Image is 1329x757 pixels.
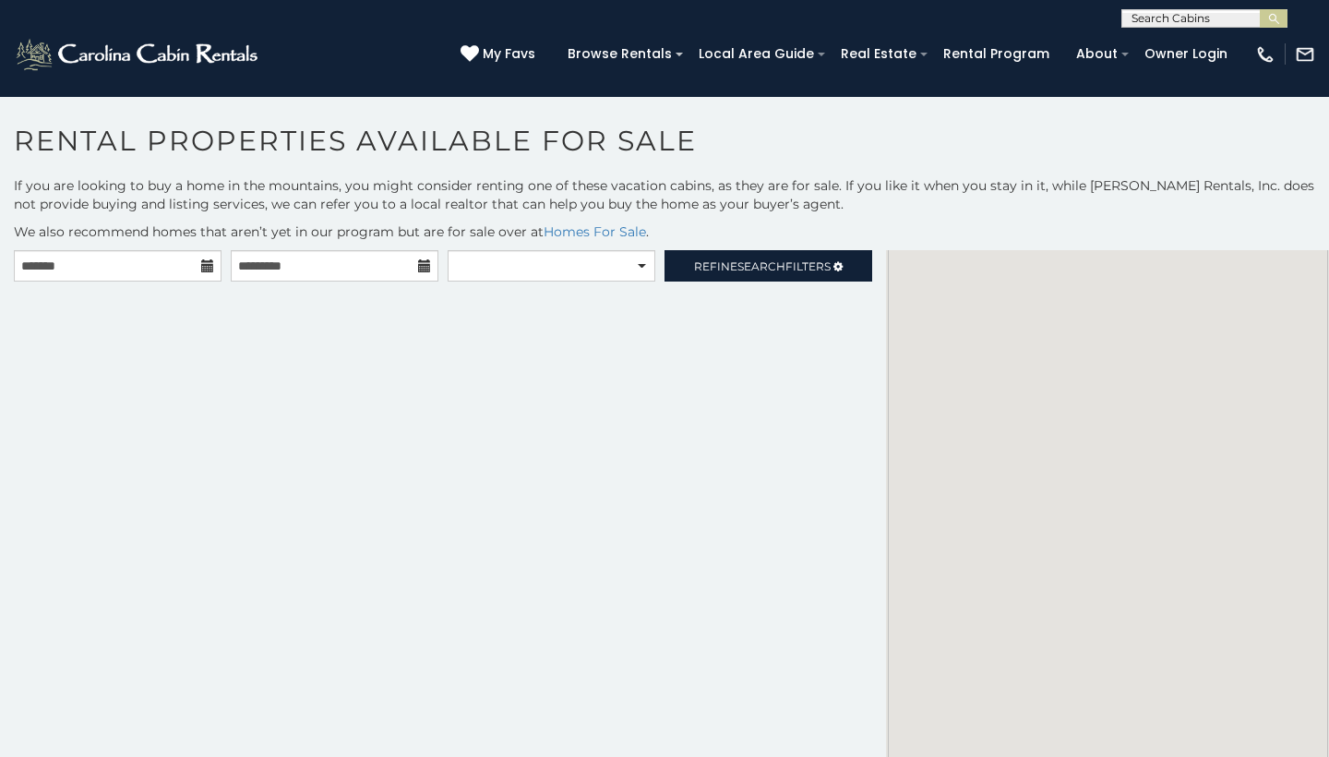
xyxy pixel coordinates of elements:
span: My Favs [483,44,535,64]
a: Real Estate [832,40,926,68]
span: Search [737,259,785,273]
a: Rental Program [934,40,1059,68]
a: RefineSearchFilters [664,250,872,282]
img: phone-regular-white.png [1255,44,1275,65]
a: About [1067,40,1127,68]
a: Owner Login [1135,40,1237,68]
a: Local Area Guide [689,40,823,68]
a: Homes For Sale [544,223,646,240]
a: My Favs [461,44,540,65]
a: Browse Rentals [558,40,681,68]
img: White-1-2.png [14,36,263,73]
img: mail-regular-white.png [1295,44,1315,65]
span: Refine Filters [694,259,831,273]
